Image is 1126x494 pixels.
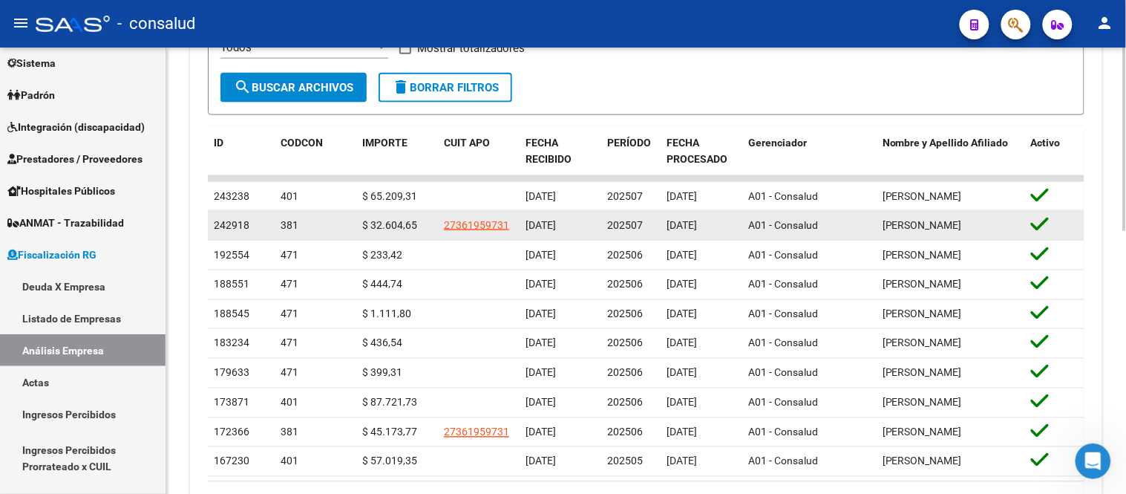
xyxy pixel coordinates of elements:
span: $ 65.209,31 [362,190,417,202]
span: 202506 [607,279,643,290]
span: [PERSON_NAME] [883,397,962,409]
span: Gerenciador [748,137,807,149]
span: $ 399,31 [362,367,402,379]
span: $ 1.111,80 [362,308,411,320]
span: 242918 [214,219,249,231]
span: $ 444,74 [362,279,402,290]
span: 202506 [607,426,643,438]
datatable-header-cell: Nombre y Apellido Afiliado [877,127,1025,176]
span: 27361959731 [444,219,509,231]
button: Borrar Filtros [379,73,512,103]
span: [DATE] [667,337,697,349]
span: A01 - Consalud [748,426,818,438]
span: A01 - Consalud [748,308,818,320]
span: Activo [1031,137,1061,149]
span: 188551 [214,279,249,290]
datatable-header-cell: PERÍODO [601,127,661,176]
span: 167230 [214,455,249,467]
datatable-header-cell: CUIT APO [438,127,520,176]
span: 471 [281,367,298,379]
span: [DATE] [526,337,556,349]
span: [PERSON_NAME] [883,249,962,261]
span: [DATE] [667,455,697,467]
span: A01 - Consalud [748,219,818,231]
span: 27361959731 [444,426,509,438]
span: $ 32.604,65 [362,219,417,231]
span: A01 - Consalud [748,367,818,379]
span: 202505 [607,455,643,467]
span: [PERSON_NAME] [883,219,962,231]
span: 243238 [214,190,249,202]
span: Sistema [7,55,56,71]
span: $ 57.019,35 [362,455,417,467]
span: [PERSON_NAME] [883,455,962,467]
span: 202506 [607,337,643,349]
span: 202506 [607,308,643,320]
span: [DATE] [667,249,697,261]
span: PERÍODO [607,137,651,149]
span: $ 45.173,77 [362,426,417,438]
iframe: Intercom live chat [1076,443,1111,479]
span: [DATE] [667,219,697,231]
span: 202506 [607,249,643,261]
span: [DATE] [526,455,556,467]
span: Padrón [7,87,55,103]
mat-icon: person [1096,14,1114,32]
span: 401 [281,190,298,202]
span: [PERSON_NAME] [883,190,962,202]
span: Mostrar totalizadores [417,39,525,57]
span: Nombre y Apellido Afiliado [883,137,1009,149]
span: 188545 [214,308,249,320]
mat-icon: delete [392,78,410,96]
datatable-header-cell: Activo [1025,127,1084,176]
span: CODCON [281,137,323,149]
mat-icon: search [234,78,252,96]
span: A01 - Consalud [748,249,818,261]
span: - consalud [117,7,195,40]
span: $ 233,42 [362,249,402,261]
span: [DATE] [526,308,556,320]
span: A01 - Consalud [748,455,818,467]
span: Fiscalización RG [7,247,96,263]
span: 401 [281,455,298,467]
span: [DATE] [667,190,697,202]
span: [DATE] [526,249,556,261]
span: [DATE] [667,426,697,438]
span: 183234 [214,337,249,349]
datatable-header-cell: CODCON [275,127,327,176]
span: [DATE] [526,219,556,231]
span: 202506 [607,397,643,409]
span: FECHA PROCESADO [667,137,727,166]
span: [DATE] [526,367,556,379]
button: Buscar Archivos [220,73,367,103]
span: [DATE] [526,190,556,202]
span: Integración (discapacidad) [7,119,145,135]
span: 172366 [214,426,249,438]
span: 202507 [607,219,643,231]
span: CUIT APO [444,137,490,149]
span: 202506 [607,367,643,379]
span: Prestadores / Proveedores [7,151,143,167]
span: 471 [281,337,298,349]
span: 173871 [214,397,249,409]
span: [PERSON_NAME] [883,337,962,349]
span: Buscar Archivos [234,81,353,94]
datatable-header-cell: IMPORTE [356,127,438,176]
span: 471 [281,279,298,290]
span: Hospitales Públicos [7,183,115,199]
span: A01 - Consalud [748,190,818,202]
span: [DATE] [667,397,697,409]
span: 381 [281,219,298,231]
span: [DATE] [526,397,556,409]
mat-icon: menu [12,14,30,32]
span: $ 87.721,73 [362,397,417,409]
span: 192554 [214,249,249,261]
span: FECHA RECIBIDO [526,137,572,166]
span: 401 [281,397,298,409]
span: 381 [281,426,298,438]
span: IMPORTE [362,137,407,149]
span: [DATE] [667,308,697,320]
span: [PERSON_NAME] [883,426,962,438]
datatable-header-cell: Gerenciador [742,127,877,176]
datatable-header-cell: FECHA RECIBIDO [520,127,601,176]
